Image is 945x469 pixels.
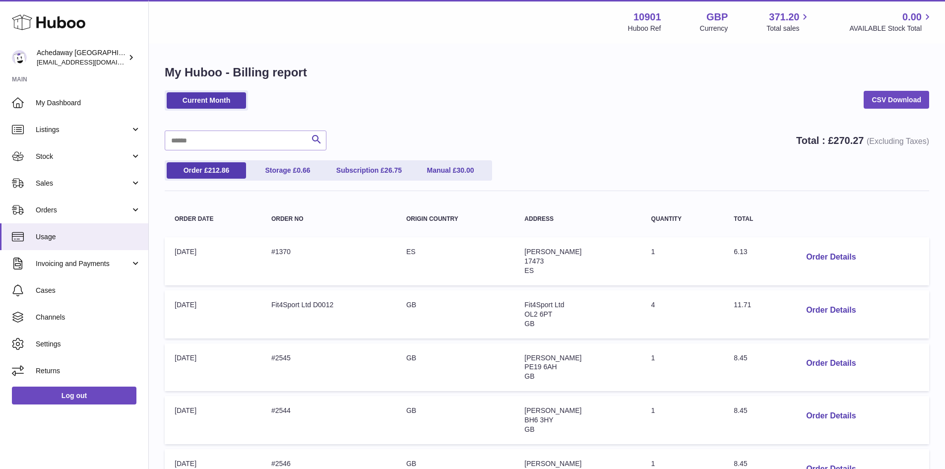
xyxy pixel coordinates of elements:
td: [DATE] [165,396,261,444]
span: GB [524,320,534,328]
td: [DATE] [165,237,261,285]
a: Log out [12,387,136,404]
span: 17473 [524,257,544,265]
span: Orders [36,205,130,215]
span: Cases [36,286,141,295]
span: [PERSON_NAME] [524,460,581,468]
th: Order no [261,206,396,232]
a: Storage £0.66 [248,162,327,179]
span: [PERSON_NAME] [524,248,581,256]
strong: Total : £ [796,135,929,146]
span: Usage [36,232,141,242]
td: 4 [641,290,724,338]
a: Order £212.86 [167,162,246,179]
td: 1 [641,237,724,285]
span: Fit4Sport Ltd [524,301,564,309]
h1: My Huboo - Billing report [165,65,929,80]
td: Fit4Sport Ltd D0012 [261,290,396,338]
span: GB [524,425,534,433]
span: GB [524,372,534,380]
th: Quantity [641,206,724,232]
td: [DATE] [165,290,261,338]
a: 0.00 AVAILABLE Stock Total [849,10,933,33]
span: (Excluding Taxes) [867,137,929,145]
td: [DATE] [165,343,261,392]
img: admin@newpb.co.uk [12,50,27,65]
span: 8.45 [734,460,747,468]
span: Total sales [766,24,811,33]
span: 8.45 [734,354,747,362]
td: #2544 [261,396,396,444]
th: Total [724,206,788,232]
span: 6.13 [734,248,747,256]
td: GB [396,343,514,392]
a: Manual £30.00 [411,162,490,179]
span: Channels [36,313,141,322]
a: CSV Download [864,91,929,109]
td: ES [396,237,514,285]
td: 1 [641,343,724,392]
span: OL2 6PT [524,310,552,318]
span: PE19 6AH [524,363,557,371]
span: 26.75 [384,166,402,174]
span: [EMAIL_ADDRESS][DOMAIN_NAME] [37,58,146,66]
button: Order Details [798,406,864,426]
button: Order Details [798,247,864,268]
span: Stock [36,152,130,161]
div: Huboo Ref [628,24,661,33]
span: [PERSON_NAME] [524,406,581,414]
span: 270.27 [833,135,864,146]
span: 371.20 [769,10,799,24]
span: Invoicing and Payments [36,259,130,268]
a: Subscription £26.75 [329,162,409,179]
span: 0.00 [902,10,922,24]
span: 8.45 [734,406,747,414]
span: Settings [36,339,141,349]
span: Sales [36,179,130,188]
span: Listings [36,125,130,134]
th: Origin Country [396,206,514,232]
td: #1370 [261,237,396,285]
span: [PERSON_NAME] [524,354,581,362]
th: Order Date [165,206,261,232]
span: 11.71 [734,301,751,309]
td: GB [396,290,514,338]
span: BH6 3HY [524,416,553,424]
span: 212.86 [208,166,229,174]
span: My Dashboard [36,98,141,108]
div: Currency [700,24,728,33]
strong: GBP [706,10,728,24]
span: Returns [36,366,141,376]
td: 1 [641,396,724,444]
span: ES [524,267,534,274]
th: Address [514,206,641,232]
strong: 10901 [633,10,661,24]
button: Order Details [798,353,864,374]
a: 371.20 Total sales [766,10,811,33]
button: Order Details [798,300,864,321]
span: AVAILABLE Stock Total [849,24,933,33]
div: Achedaway [GEOGRAPHIC_DATA] [37,48,126,67]
a: Current Month [167,92,246,109]
td: GB [396,396,514,444]
td: #2545 [261,343,396,392]
span: 30.00 [456,166,474,174]
span: 0.66 [297,166,310,174]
